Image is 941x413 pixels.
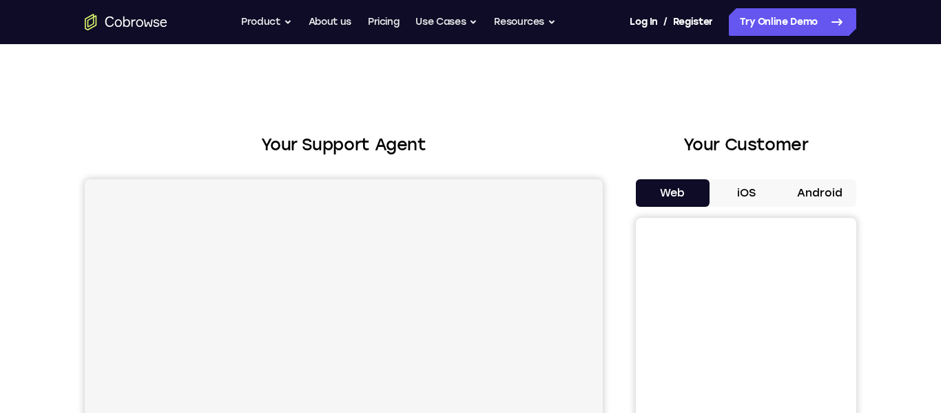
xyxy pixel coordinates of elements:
[783,179,856,207] button: Android
[673,8,713,36] a: Register
[241,8,292,36] button: Product
[636,132,856,157] h2: Your Customer
[309,8,351,36] a: About us
[85,14,167,30] a: Go to the home page
[415,8,477,36] button: Use Cases
[710,179,783,207] button: iOS
[729,8,856,36] a: Try Online Demo
[663,14,668,30] span: /
[85,132,603,157] h2: Your Support Agent
[630,8,657,36] a: Log In
[368,8,400,36] a: Pricing
[636,179,710,207] button: Web
[494,8,556,36] button: Resources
